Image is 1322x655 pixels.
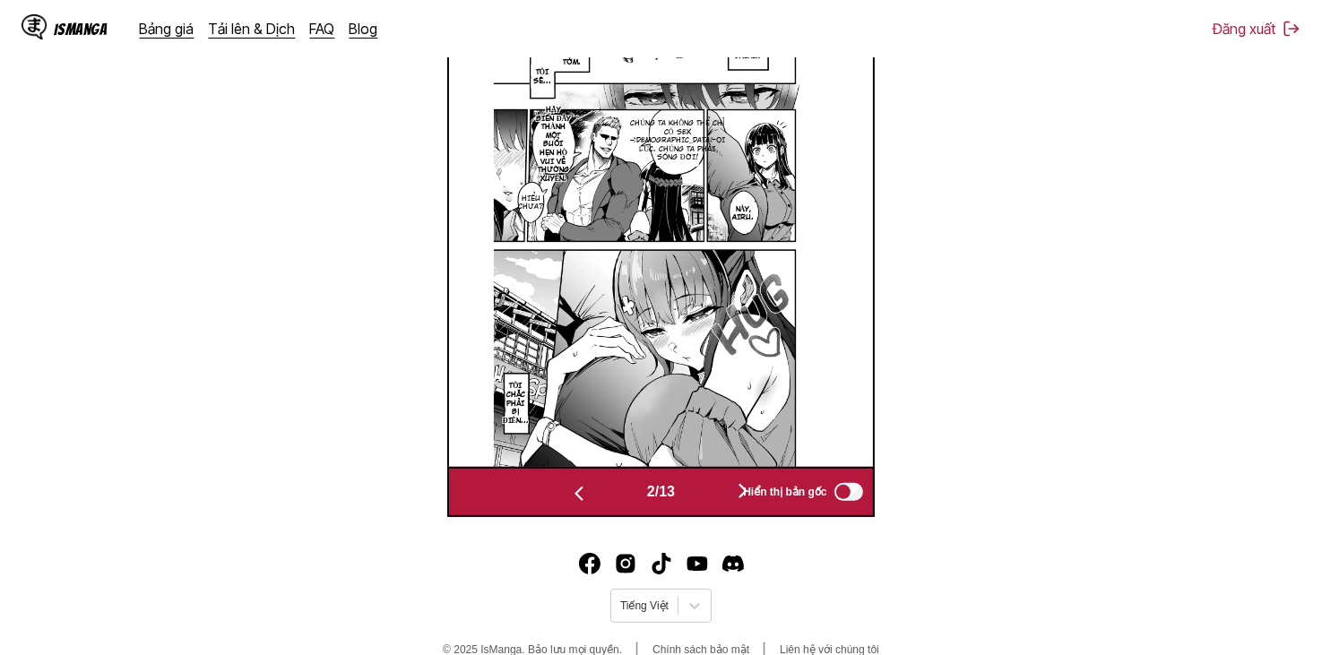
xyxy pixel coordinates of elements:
[54,21,108,38] div: IsManga
[730,202,758,226] p: NÀY, AIRU.
[620,599,623,612] input: Select language
[499,378,532,428] p: TÔI CHẮC PHẢI BỊ ĐIÊN...
[626,116,729,166] p: CHÚNG TA KHÔNG THỂ CHỈ CÓ SEX [DEMOGRAPHIC_DATA]ỌI LÚC. CHÚNG TA PHẢI SỐNG ĐỜI!
[568,483,590,504] img: Previous page
[834,483,863,501] input: Hiển thị bản gốc
[615,553,636,574] img: IsManga Instagram
[310,20,335,38] a: FAQ
[722,553,744,574] a: Discord
[514,191,547,215] p: HIỂU CHƯA?
[22,14,140,43] a: IsManga LogoIsManga
[743,486,826,498] span: Hiển thị bản gốc
[722,553,744,574] img: IsManga Discord
[22,14,47,39] img: IsManga Logo
[579,553,601,574] a: Facebook
[687,553,708,574] a: Youtube
[532,102,575,186] p: HÃY BIẾN ĐÂY THÀNH MỘT BUỔI HẸN HÒ VUI VẺ THƯỜNG XUYÊN.
[1283,20,1300,38] img: Sign out
[579,553,601,574] img: IsManga Facebook
[687,553,708,574] img: IsManga YouTube
[209,20,296,38] a: Tải lên & Dịch
[530,65,555,89] p: TÔI SẼ...
[1213,20,1300,38] button: Đăng xuất
[140,20,194,38] a: Bảng giá
[615,553,636,574] a: Instagram
[647,484,675,500] span: 2 / 13
[651,553,672,574] a: TikTok
[651,553,672,574] img: IsManga TikTok
[350,20,378,38] a: Blog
